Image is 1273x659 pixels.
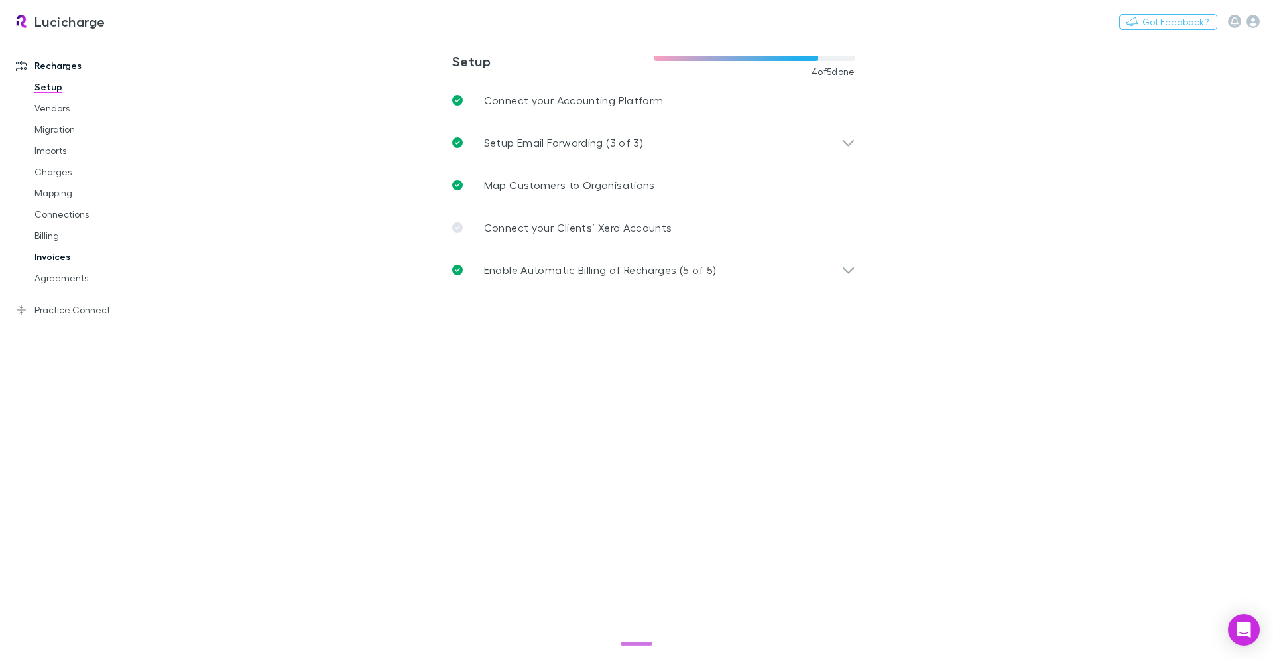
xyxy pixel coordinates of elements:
img: Lucicharge's Logo [13,13,29,29]
a: Invoices [21,246,179,267]
a: Connections [21,204,179,225]
span: 4 of 5 done [812,66,855,77]
p: Connect your Accounting Platform [484,92,664,108]
p: Connect your Clients’ Xero Accounts [484,220,672,236]
a: Imports [21,140,179,161]
h3: Setup [452,53,654,69]
a: Vendors [21,98,179,119]
a: Agreements [21,267,179,289]
a: Billing [21,225,179,246]
a: Setup [21,76,179,98]
div: Enable Automatic Billing of Recharges (5 of 5) [442,249,866,291]
button: Got Feedback? [1119,14,1217,30]
a: Charges [21,161,179,183]
a: Connect your Accounting Platform [442,79,866,121]
a: Recharges [3,55,179,76]
div: Open Intercom Messenger [1228,614,1260,646]
p: Map Customers to Organisations [484,177,655,193]
p: Enable Automatic Billing of Recharges (5 of 5) [484,262,717,278]
h3: Lucicharge [34,13,105,29]
p: Setup Email Forwarding (3 of 3) [484,135,643,151]
a: Mapping [21,183,179,204]
div: Setup Email Forwarding (3 of 3) [442,121,866,164]
a: Map Customers to Organisations [442,164,866,206]
a: Migration [21,119,179,140]
a: Connect your Clients’ Xero Accounts [442,206,866,249]
a: Lucicharge [5,5,113,37]
a: Practice Connect [3,299,179,321]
